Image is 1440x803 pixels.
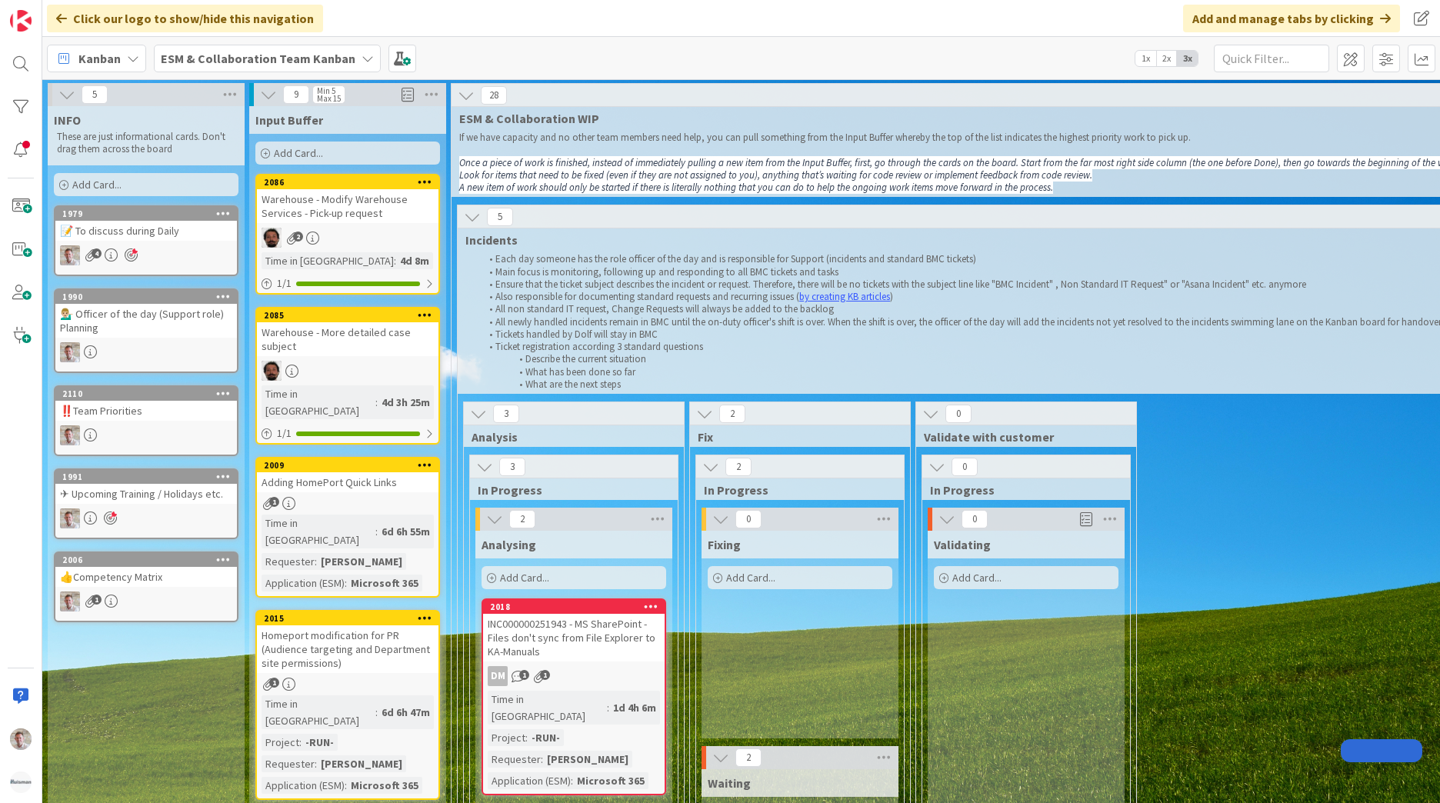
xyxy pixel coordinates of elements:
[257,611,438,673] div: 2015Homeport modification for PR (Audience targeting and Department site permissions)
[483,614,665,661] div: INC000000251943 - MS SharePoint - Files don't sync from File Explorer to KA-Manuals
[952,458,978,476] span: 0
[60,508,80,528] img: Rd
[55,470,237,504] div: 1991✈ Upcoming Training / Holidays etc.
[394,252,396,269] span: :
[262,361,282,381] img: AC
[55,591,237,611] div: Rd
[317,87,335,95] div: Min 5
[257,175,438,223] div: 2086Warehouse - Modify Warehouse Services - Pick-up request
[10,728,32,750] img: Rd
[257,189,438,223] div: Warehouse - Modify Warehouse Services - Pick-up request
[293,232,303,242] span: 2
[488,666,508,686] div: DM
[60,591,80,611] img: Rd
[488,772,571,789] div: Application (ESM)
[92,248,102,258] span: 4
[262,515,375,548] div: Time in [GEOGRAPHIC_DATA]
[262,575,345,591] div: Application (ESM)
[55,401,237,421] div: ‼️Team Priorities
[375,523,378,540] span: :
[255,112,323,128] span: Input Buffer
[257,308,438,356] div: 2085Warehouse - More detailed case subject
[257,424,438,443] div: 1/1
[500,571,549,585] span: Add Card...
[10,771,32,793] img: avatar
[347,777,422,794] div: Microsoft 365
[459,181,1053,194] em: A new item of work should only be started if there is literally nothing that you can do to help t...
[257,361,438,381] div: AC
[55,221,237,241] div: 📝 To discuss during Daily
[607,699,609,716] span: :
[57,131,235,156] p: These are just informational cards. Don't drag them across the board
[264,177,438,188] div: 2086
[257,458,438,492] div: 2009Adding HomePort Quick Links
[62,471,237,482] div: 1991
[62,388,237,399] div: 2110
[47,5,323,32] div: Click our logo to show/hide this navigation
[55,553,237,587] div: 2006👍Competency Matrix
[315,553,317,570] span: :
[317,553,406,570] div: [PERSON_NAME]
[262,228,282,248] img: AC
[952,571,1002,585] span: Add Card...
[257,274,438,293] div: 1/1
[478,482,658,498] span: In Progress
[483,666,665,686] div: DM
[262,385,375,419] div: Time in [GEOGRAPHIC_DATA]
[1135,51,1156,66] span: 1x
[269,678,279,688] span: 1
[735,748,762,767] span: 2
[55,567,237,587] div: 👍Competency Matrix
[481,86,507,105] span: 28
[459,168,1092,182] em: Look for items that need to be fixed (even if they are not assigned to you), anything that’s wait...
[487,208,513,226] span: 5
[934,537,991,552] span: Validating
[257,228,438,248] div: AC
[525,729,528,746] span: :
[257,175,438,189] div: 2086
[62,292,237,302] div: 1990
[55,245,237,265] div: Rd
[317,755,406,772] div: [PERSON_NAME]
[274,146,323,160] span: Add Card...
[1183,5,1400,32] div: Add and manage tabs by clicking
[277,425,292,441] span: 1 / 1
[725,458,752,476] span: 2
[540,670,550,680] span: 1
[262,777,345,794] div: Application (ESM)
[543,751,632,768] div: [PERSON_NAME]
[262,553,315,570] div: Requester
[299,734,302,751] span: :
[55,484,237,504] div: ✈ Upcoming Training / Holidays etc.
[573,772,648,789] div: Microsoft 365
[571,772,573,789] span: :
[55,425,237,445] div: Rd
[472,429,665,445] span: Analysis
[726,571,775,585] span: Add Card...
[698,429,891,445] span: Fix
[60,425,80,445] img: Rd
[719,405,745,423] span: 2
[257,472,438,492] div: Adding HomePort Quick Links
[488,691,607,725] div: Time in [GEOGRAPHIC_DATA]
[735,510,762,528] span: 0
[962,510,988,528] span: 0
[82,85,108,104] span: 5
[60,342,80,362] img: Rd
[283,85,309,104] span: 9
[704,482,885,498] span: In Progress
[269,497,279,507] span: 1
[482,537,536,552] span: Analysing
[1156,51,1177,66] span: 2x
[799,290,890,303] a: by creating KB articles
[483,600,665,614] div: 2018
[55,342,237,362] div: Rd
[1177,51,1198,66] span: 3x
[55,387,237,401] div: 2110
[55,470,237,484] div: 1991
[262,734,299,751] div: Project
[264,460,438,471] div: 2009
[277,275,292,292] span: 1 / 1
[378,704,434,721] div: 6d 6h 47m
[541,751,543,768] span: :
